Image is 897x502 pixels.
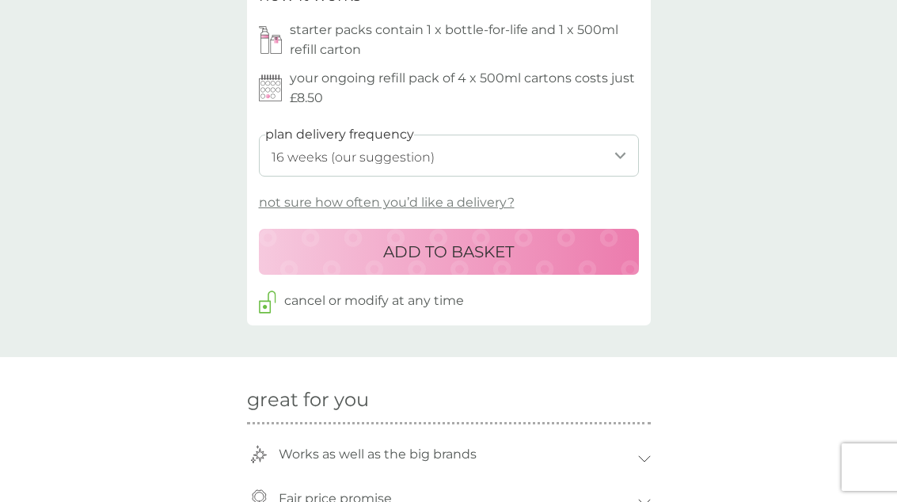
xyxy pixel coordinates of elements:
h2: great for you [247,389,651,412]
img: smol-stars.svg [250,445,268,464]
p: ADD TO BASKET [383,239,514,264]
label: plan delivery frequency [265,124,414,145]
p: your ongoing refill pack of 4 x 500ml cartons costs just £8.50 [290,68,639,108]
p: not sure how often you’d like a delivery? [259,192,515,213]
p: cancel or modify at any time [284,291,464,311]
p: starter packs contain 1 x bottle-for-life and 1 x 500ml refill carton [290,20,639,60]
button: ADD TO BASKET [259,229,639,275]
p: Works as well as the big brands [271,436,485,473]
